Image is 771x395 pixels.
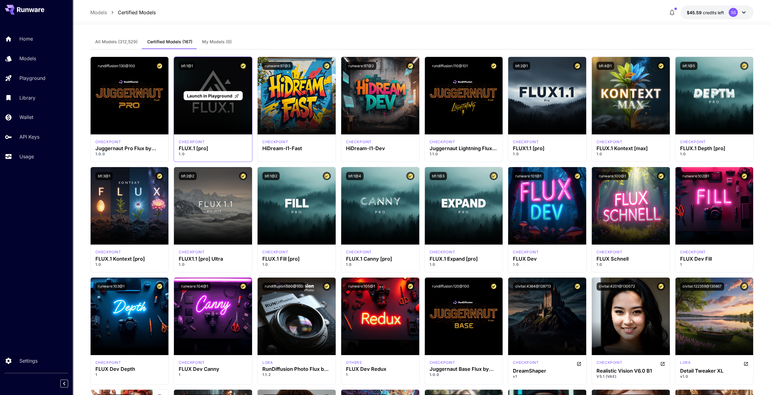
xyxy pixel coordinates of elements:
div: SD 1.5 [513,360,539,367]
h3: FLUX.1 Depth [pro] [680,146,749,151]
div: Realistic Vision V6.0 B1 [597,368,665,374]
span: $45.59 [686,10,703,15]
p: 1.0.0 [95,151,164,157]
h3: FLUX.1 Expand [pro] [430,256,498,262]
p: checkpoint [346,249,372,255]
p: checkpoint [513,360,539,365]
h3: Juggernaut Lightning Flux by RunDiffusion [430,146,498,151]
button: rundiffusion:130@100 [95,62,138,70]
div: FLUX.1 Kontext [pro] [95,256,164,262]
div: FLUX.1 Kontext [pro] [95,249,121,255]
div: FLUX.1 D [346,360,362,365]
div: fluxpro [430,249,455,255]
div: fluxpro [262,249,288,255]
div: FLUX.1 D [513,249,539,255]
p: checkpoint [430,360,455,365]
p: checkpoint [262,249,288,255]
button: bfl:4@1 [597,62,614,70]
span: All Models (312,529) [95,39,138,44]
h3: Detail Tweaker XL [680,368,749,374]
button: bfl:1@2 [262,172,280,180]
p: 1.0 [179,151,247,157]
div: FLUX.1 D [262,360,273,365]
p: checkpoint [597,360,622,365]
p: checkpoint [680,139,706,145]
div: FLUX.1 D [95,139,121,145]
button: runware:104@1 [179,282,211,291]
h3: DreamShaper [513,368,581,374]
p: v1.0 [680,374,749,379]
button: runware:105@1 [346,282,377,291]
button: runware:102@1 [680,172,712,180]
p: 1.1.0 [430,151,498,157]
p: checkpoint [95,139,121,145]
div: FLUX.1 D [680,249,706,255]
div: FLUX.1 D [430,139,455,145]
div: fluxpro [513,139,539,145]
div: HiDream Dev [346,139,372,145]
p: Wallet [19,114,33,121]
button: Certified Model – Vetted for best performance and includes a commercial license. [323,282,331,291]
h3: RunDiffusion Photo Flux by RunDiffusion [262,366,331,372]
p: Home [19,35,33,42]
div: FLUX1.1 [pro] [513,146,581,151]
div: SS [729,8,738,17]
p: 1.0 [262,262,331,267]
h3: FLUX.1 Kontext [max] [597,146,665,151]
button: Certified Model – Vetted for best performance and includes a commercial license. [490,172,498,180]
button: runware:97@2 [346,62,376,70]
p: v1 [513,374,581,379]
div: FLUX Dev Redux [346,366,414,372]
p: 1.0 [95,262,164,267]
p: V5.1 (VAE) [597,374,665,379]
div: HiDream-I1-Dev [346,146,414,151]
h3: Juggernaut Pro Flux by RunDiffusion [95,146,164,151]
h3: FLUX1.1 [pro] Ultra [179,256,247,262]
button: Open in CivitAI [743,360,748,367]
p: Library [19,94,35,101]
p: checkpoint [597,139,622,145]
div: HiDream-I1-Fast [262,146,331,151]
p: Models [19,55,36,62]
p: checkpoint [179,249,204,255]
h3: FLUX Dev Depth [95,366,164,372]
button: rundiffusion:120@100 [430,282,472,291]
h3: FLUX Dev Fill [680,256,749,262]
button: Certified Model – Vetted for best performance and includes a commercial license. [740,172,748,180]
a: Certified Models [118,9,156,16]
h3: FLUX.1 Fill [pro] [262,256,331,262]
h3: Juggernaut Base Flux by RunDiffusion [430,366,498,372]
button: rundiffusion:500@100 [262,282,305,291]
h3: FLUX Dev Canny [179,366,247,372]
p: Settings [19,357,38,364]
button: runware:100@1 [597,172,628,180]
button: bfl:1@5 [680,62,697,70]
span: credits left [703,10,724,15]
span: Launch in Playground [187,93,232,98]
p: checkpoint [179,360,204,365]
p: checkpoint [513,139,539,145]
button: Certified Model – Vetted for best performance and includes a commercial license. [239,282,247,291]
p: 1.0 [513,262,581,267]
button: civitai:122359@135867 [680,282,724,291]
a: Models [90,9,107,16]
button: bfl:2@1 [513,62,530,70]
button: bfl:1@1 [179,62,195,70]
div: FLUX Schnell [597,256,665,262]
h3: FLUX Dev [513,256,581,262]
button: Certified Model – Vetted for best performance and includes a commercial license. [155,62,164,70]
button: bfl:3@1 [95,172,113,180]
p: checkpoint [262,139,288,145]
p: 1.0 [179,262,247,267]
p: checkpoint [430,139,455,145]
button: $45.58553SS [680,5,753,19]
div: FLUX.1 Kontext [max] [597,139,622,145]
